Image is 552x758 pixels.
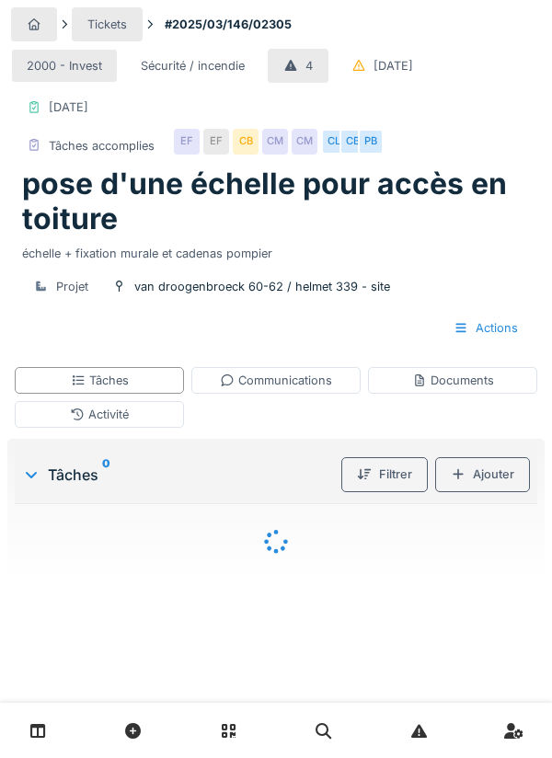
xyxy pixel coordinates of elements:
[292,129,317,155] div: CM
[56,278,88,295] div: Projet
[70,406,129,423] div: Activité
[220,372,332,389] div: Communications
[174,129,200,155] div: EF
[71,372,129,389] div: Tâches
[141,57,245,75] div: Sécurité / incendie
[134,278,390,295] div: van droogenbroeck 60-62 / helmet 339 - site
[49,98,88,116] div: [DATE]
[435,457,530,491] div: Ajouter
[305,57,313,75] div: 4
[339,129,365,155] div: CB
[412,372,494,389] div: Documents
[203,129,229,155] div: EF
[102,464,110,486] sup: 0
[87,16,127,33] div: Tickets
[49,137,155,155] div: Tâches accomplies
[262,129,288,155] div: CM
[22,464,334,486] div: Tâches
[341,457,428,491] div: Filtrer
[157,16,299,33] strong: #2025/03/146/02305
[321,129,347,155] div: CL
[27,57,102,75] div: 2000 - Invest
[233,129,259,155] div: CB
[358,129,384,155] div: PB
[374,57,413,75] div: [DATE]
[22,237,530,262] div: échelle + fixation murale et cadenas pompier
[438,311,534,345] div: Actions
[22,167,530,237] h1: pose d'une échelle pour accès en toiture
